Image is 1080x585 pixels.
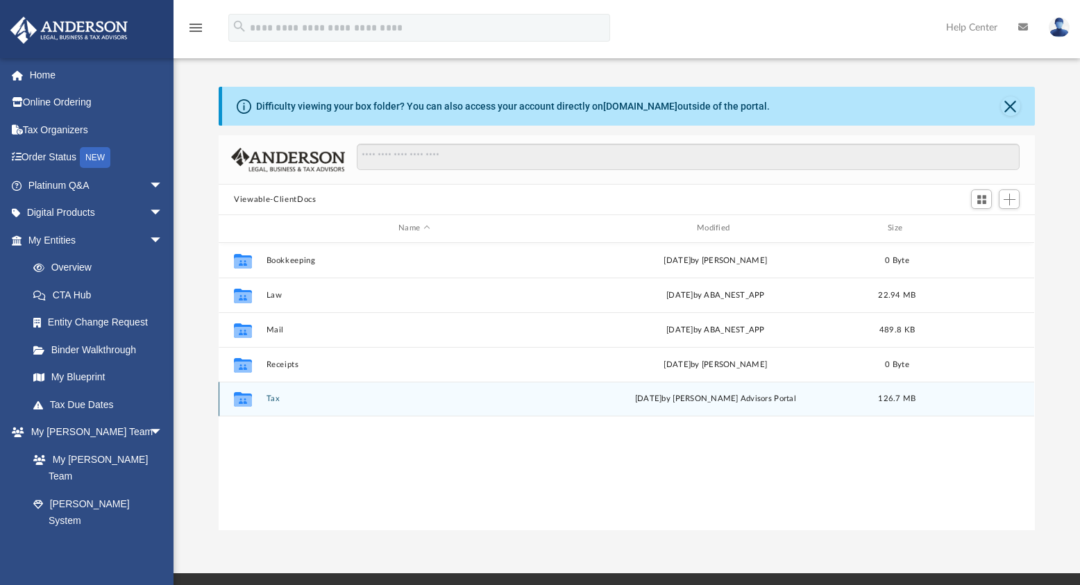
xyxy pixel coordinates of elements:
[568,358,863,371] div: [DATE] by [PERSON_NAME]
[568,393,863,405] div: by [PERSON_NAME] Advisors Portal
[1049,17,1070,37] img: User Pic
[149,171,177,200] span: arrow_drop_down
[10,89,184,117] a: Online Ordering
[10,144,184,172] a: Order StatusNEW
[10,171,184,199] a: Platinum Q&Aarrow_drop_down
[10,116,184,144] a: Tax Organizers
[234,194,316,206] button: Viewable-ClientDocs
[19,490,177,534] a: [PERSON_NAME] System
[357,144,1020,170] input: Search files and folders
[19,336,184,364] a: Binder Walkthrough
[256,99,770,114] div: Difficulty viewing your box folder? You can also access your account directly on outside of the p...
[568,289,863,301] div: [DATE] by ABA_NEST_APP
[879,325,915,333] span: 489.8 KB
[267,291,562,300] button: Law
[267,256,562,265] button: Bookkeeping
[19,281,184,309] a: CTA Hub
[635,395,662,402] span: [DATE]
[999,189,1020,209] button: Add
[266,222,562,235] div: Name
[19,254,184,282] a: Overview
[10,61,184,89] a: Home
[149,418,177,447] span: arrow_drop_down
[225,222,260,235] div: id
[568,323,863,336] div: [DATE] by ABA_NEST_APP
[568,254,863,266] div: [DATE] by [PERSON_NAME]
[219,243,1034,531] div: grid
[879,395,916,402] span: 126.7 MB
[19,446,170,490] a: My [PERSON_NAME] Team
[19,364,177,391] a: My Blueprint
[149,199,177,228] span: arrow_drop_down
[6,17,132,44] img: Anderson Advisors Platinum Portal
[187,19,204,36] i: menu
[187,26,204,36] a: menu
[886,256,910,264] span: 0 Byte
[603,101,677,112] a: [DOMAIN_NAME]
[870,222,925,235] div: Size
[19,534,177,562] a: Client Referrals
[267,360,562,369] button: Receipts
[10,418,177,446] a: My [PERSON_NAME] Teamarrow_drop_down
[149,226,177,255] span: arrow_drop_down
[879,291,916,298] span: 22.94 MB
[232,19,247,34] i: search
[80,147,110,168] div: NEW
[568,222,863,235] div: Modified
[267,394,562,403] button: Tax
[931,222,1029,235] div: id
[10,226,184,254] a: My Entitiesarrow_drop_down
[10,199,184,227] a: Digital Productsarrow_drop_down
[19,391,184,418] a: Tax Due Dates
[971,189,992,209] button: Switch to Grid View
[886,360,910,368] span: 0 Byte
[1001,96,1020,116] button: Close
[19,309,184,337] a: Entity Change Request
[267,325,562,334] button: Mail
